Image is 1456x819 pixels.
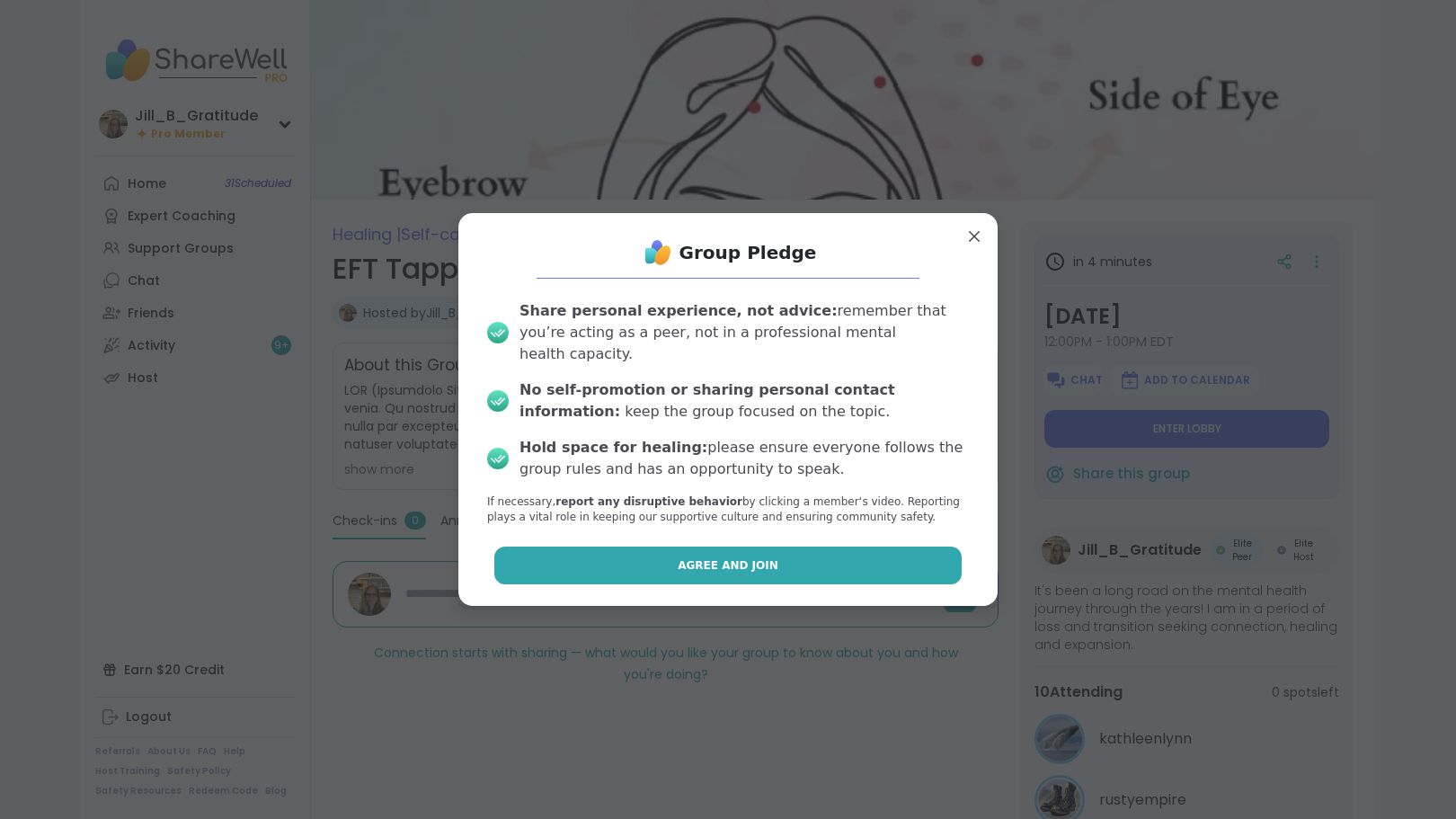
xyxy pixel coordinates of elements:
img: ShareWell Logo [640,235,676,271]
b: report any disruptive behavior [555,495,742,508]
b: Share personal experience, not advice: [519,302,838,319]
b: No self-promotion or sharing personal contact information: [519,381,895,420]
b: Hold space for healing: [519,439,707,456]
div: please ensure everyone follows the group rules and has an opportunity to speak. [519,437,969,480]
button: Agree and Join [494,547,963,584]
p: If necessary, by clicking a member‘s video. Reporting plays a vital role in keeping our supportiv... [487,494,969,525]
span: Agree and Join [678,557,778,574]
div: remember that you’re acting as a peer, not in a professional mental health capacity. [519,300,969,365]
h1: Group Pledge [679,240,817,265]
div: keep the group focused on the topic. [519,379,969,423]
